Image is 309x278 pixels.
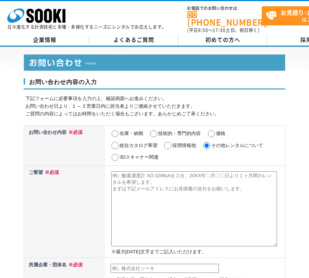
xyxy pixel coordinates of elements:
[178,35,267,45] a: 初めての方へ
[158,131,201,136] label: 技術的・専門的内容
[89,35,178,45] a: よくあるご質問
[187,6,262,11] span: お電話でのお問い合わせは
[67,262,83,267] span: ※必須
[25,95,285,118] p: 下記フォームに必要事項を入力の上、確認画面へお進みください。 お問い合わせ日より、1 ～ 2 営業日内に担当者よりご連絡させていただきます。 ご質問の内容によってはお時間をいただく場合もございま...
[187,27,259,33] span: (平日 ～ 土日、祝日除く)
[172,143,196,148] label: 採用情報他
[211,143,263,148] label: その他レンタルについて
[213,27,226,33] span: 17:30
[198,27,208,33] span: 8:50
[120,143,157,148] label: 総合カタログ希望
[24,165,104,258] th: ご要望
[120,154,159,160] label: 3Dスキャナー関連
[111,248,284,256] p: ※最大[DATE]文字までご記入いただけます。
[111,264,219,273] input: 例）株式会社ソーキ
[24,78,285,90] h3: お問い合わせ内容の入力
[67,130,83,135] span: ※必須
[24,125,104,165] th: お問い合わせ内容
[216,131,225,136] label: 価格
[43,170,59,175] span: ※必須
[205,36,240,44] span: 初めての方へ
[120,131,143,136] label: 在庫・納期
[24,54,285,71] img: お問い合わせ
[187,11,262,26] a: [PHONE_NUMBER]
[7,25,166,29] p: 日々進化する計測技術と多種・多様化するニーズにレンタルでお応えします。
